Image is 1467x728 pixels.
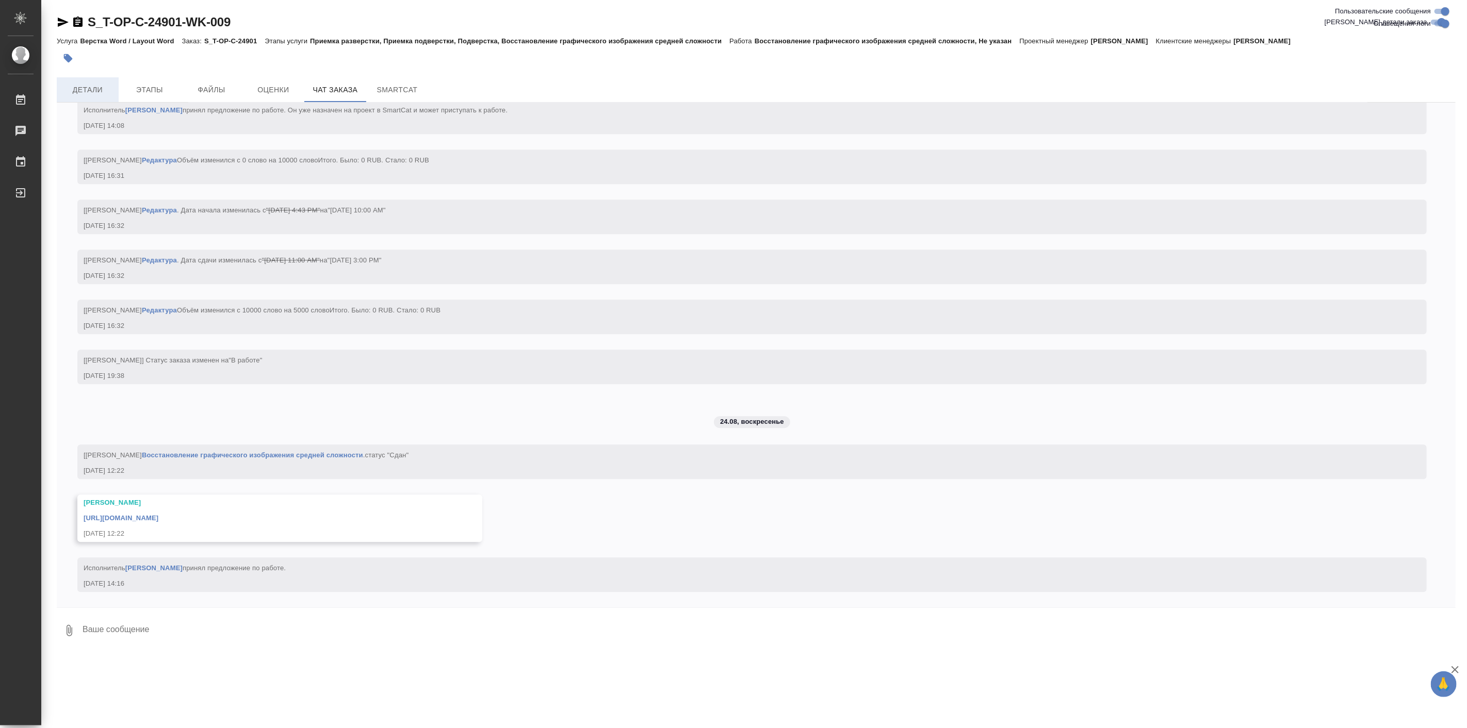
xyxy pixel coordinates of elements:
[249,84,298,96] span: Оценки
[84,564,286,572] span: Исполнитель принял предложение по работе .
[142,156,177,164] a: Редактура
[84,356,262,364] span: [[PERSON_NAME]] Статус заказа изменен на
[755,37,1020,45] p: Восстановление графического изображения средней сложности, Не указан
[182,37,204,45] p: Заказ:
[84,121,1391,131] div: [DATE] 14:08
[84,514,158,522] a: [URL][DOMAIN_NAME]
[729,37,755,45] p: Работа
[84,528,446,539] div: [DATE] 12:22
[720,417,784,427] p: 24.08, воскресенье
[84,206,386,214] span: [[PERSON_NAME] . Дата начала изменилась с на
[84,306,441,314] span: [[PERSON_NAME] Объём изменился с 10000 слово на 5000 слово
[1374,19,1431,29] span: Оповещения-логи
[84,221,1391,231] div: [DATE] 16:32
[328,206,385,214] span: "[DATE] 10:00 AM"
[84,156,429,164] span: [[PERSON_NAME] Объём изменился с 0 слово на 10000 слово
[204,37,265,45] p: S_T-OP-C-24901
[125,564,183,572] a: [PERSON_NAME]
[1325,17,1427,27] span: [PERSON_NAME] детали заказа
[88,15,231,29] a: S_T-OP-C-24901-WK-009
[80,37,182,45] p: Верстка Word / Layout Word
[311,84,360,96] span: Чат заказа
[1431,671,1457,697] button: 🙏
[1335,6,1431,16] span: Пользовательские сообщения
[328,256,382,264] span: "[DATE] 3:00 PM"
[1020,37,1091,45] p: Проектный менеджер
[330,306,441,314] span: Итого. Было: 0 RUB. Стало: 0 RUB
[1091,37,1156,45] p: [PERSON_NAME]
[84,256,382,264] span: [[PERSON_NAME] . Дата сдачи изменилась с на
[84,371,1391,381] div: [DATE] 19:38
[187,84,236,96] span: Файлы
[84,271,1391,281] div: [DATE] 16:32
[57,47,79,70] button: Добавить тэг
[310,37,729,45] p: Приемка разверстки, Приемка подверстки, Подверстка, Восстановление графического изображения средн...
[1435,673,1453,695] span: 🙏
[125,84,174,96] span: Этапы
[1234,37,1299,45] p: [PERSON_NAME]
[57,37,80,45] p: Услуга
[142,256,177,264] a: Редактура
[1156,37,1234,45] p: Клиентские менеджеры
[84,171,1391,181] div: [DATE] 16:31
[84,466,1391,476] div: [DATE] 12:22
[142,451,363,459] a: Восстановление графического изображения средней сложности
[142,306,177,314] a: Редактура
[365,451,409,459] span: статус "Сдан"
[57,16,69,28] button: Скопировать ссылку для ЯМессенджера
[262,256,320,264] span: "[DATE] 11:00 AM"
[84,451,409,459] span: [[PERSON_NAME] .
[72,16,84,28] button: Скопировать ссылку
[142,206,177,214] a: Редактура
[318,156,429,164] span: Итого. Было: 0 RUB. Стало: 0 RUB
[84,578,1391,589] div: [DATE] 14:16
[125,106,183,114] a: [PERSON_NAME]
[229,356,262,364] span: "В работе"
[265,37,310,45] p: Этапы услуги
[84,498,446,508] div: [PERSON_NAME]
[84,106,508,114] span: Исполнитель принял предложение по работе . Он уже назначен на проект в SmartCat и может приступат...
[372,84,422,96] span: SmartCat
[266,206,320,214] span: "[DATE] 4:43 PM"
[84,321,1391,331] div: [DATE] 16:32
[63,84,112,96] span: Детали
